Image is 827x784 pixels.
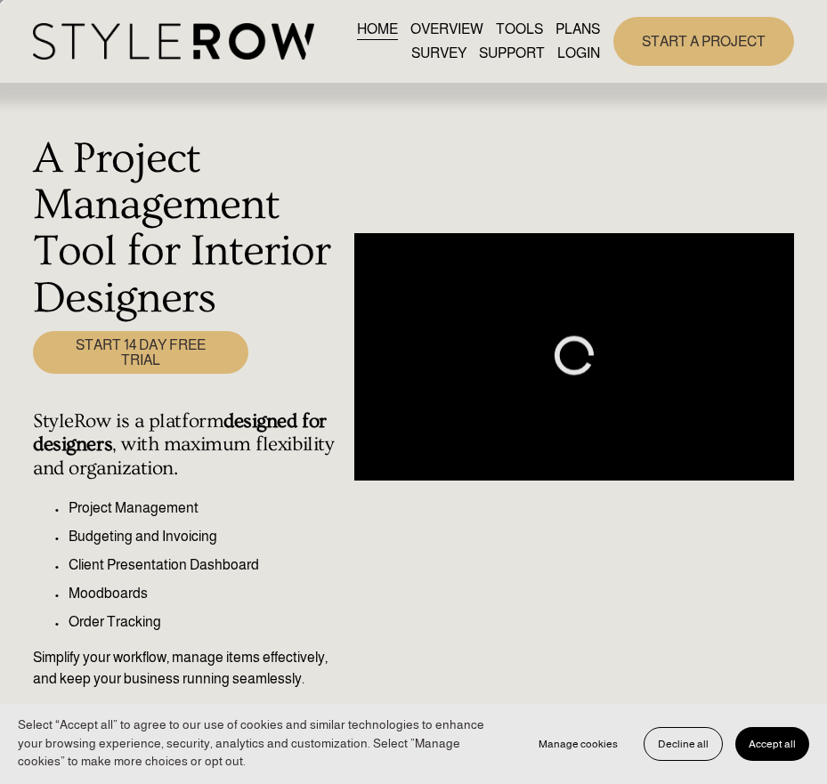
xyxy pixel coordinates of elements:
button: Accept all [735,727,809,761]
h1: A Project Management Tool for Interior Designers [33,135,345,321]
p: Select “Accept all” to agree to our use of cookies and similar technologies to enhance your brows... [18,716,507,772]
button: Manage cookies [525,727,631,761]
p: Simplify your workflow, manage items effectively, and keep your business running seamlessly. [33,647,345,690]
p: Order Tracking [69,611,345,633]
p: Moodboards [69,583,345,604]
strong: designed for designers [33,409,331,457]
p: Client Presentation Dashboard [69,554,345,576]
a: TOOLS [496,17,543,41]
a: LOGIN [557,41,600,65]
span: Accept all [749,738,796,750]
p: Project Management [69,497,345,519]
button: Decline all [644,727,723,761]
a: START 14 DAY FREE TRIAL [33,331,247,374]
h4: StyleRow is a platform , with maximum flexibility and organization. [33,409,345,481]
img: StyleRow [33,23,313,60]
a: HOME [357,17,398,41]
a: folder dropdown [479,41,545,65]
a: START A PROJECT [613,17,794,66]
a: PLANS [555,17,600,41]
a: OVERVIEW [410,17,483,41]
span: SUPPORT [479,43,545,64]
span: Decline all [658,738,709,750]
span: Manage cookies [539,738,618,750]
p: Budgeting and Invoicing [69,526,345,547]
a: SURVEY [411,41,466,65]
